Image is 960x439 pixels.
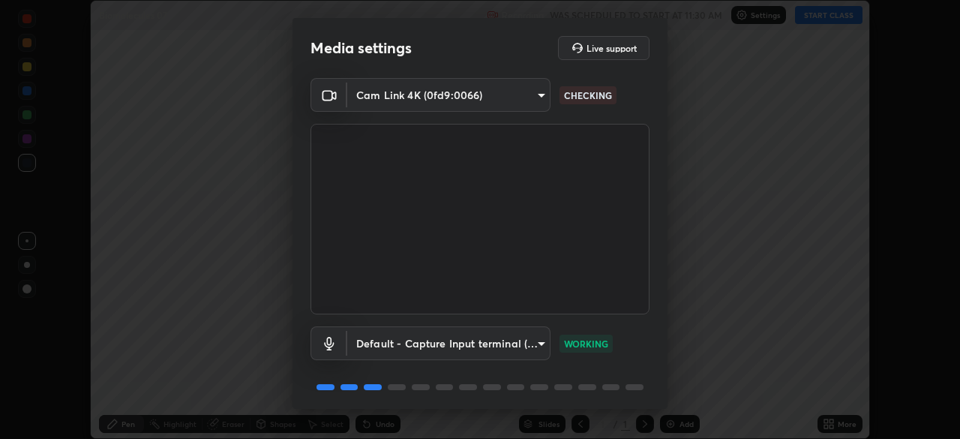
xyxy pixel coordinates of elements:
p: WORKING [564,337,608,350]
h2: Media settings [310,38,412,58]
p: CHECKING [564,89,612,102]
div: Cam Link 4K (0fd9:0066) [347,78,550,112]
div: Cam Link 4K (0fd9:0066) [347,326,550,360]
h5: Live support [586,44,637,53]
